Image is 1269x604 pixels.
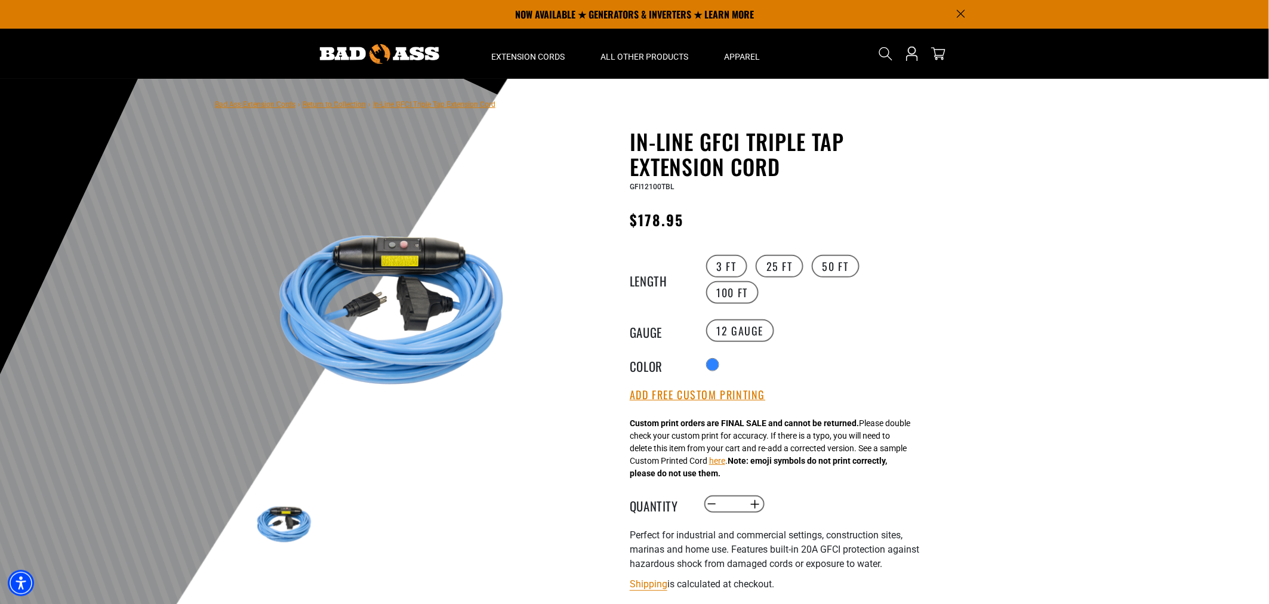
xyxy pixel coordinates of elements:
div: Please double check your custom print for accuracy. If there is a typo, you will need to delete t... [630,417,910,480]
span: All Other Products [600,51,688,62]
label: 100 FT [706,281,759,304]
summary: Search [876,44,895,63]
span: › [368,100,371,109]
label: 12 Gauge [706,319,775,342]
label: Quantity [630,497,689,512]
span: Extension Cords [491,51,565,62]
div: is calculated at checkout. [630,576,922,592]
label: 50 FT [812,255,860,278]
summary: Extension Cords [473,29,583,79]
a: Bad Ass Extension Cords [215,100,295,109]
span: In-Line GFCI Triple Tap Extension Cord [373,100,495,109]
strong: Custom print orders are FINAL SALE and cannot be returned. [630,418,859,428]
span: › [298,100,300,109]
a: Return to Collection [303,100,366,109]
label: 3 FT [706,255,747,278]
span: $178.95 [630,209,684,230]
legend: Color [630,357,689,372]
legend: Length [630,272,689,287]
button: Add Free Custom Printing [630,389,765,402]
span: Apparel [724,51,760,62]
nav: breadcrumbs [215,97,495,111]
strong: Note: emoji symbols do not print correctly, please do not use them. [630,456,887,478]
button: here [709,455,725,467]
div: Accessibility Menu [8,570,34,596]
img: Light Blue [250,159,538,448]
summary: All Other Products [583,29,706,79]
label: 25 FT [756,255,803,278]
img: Light Blue [250,488,319,557]
span: GFI12100TBL [630,183,674,191]
h1: In-Line GFCI Triple Tap Extension Cord [630,129,922,179]
legend: Gauge [630,323,689,338]
img: Bad Ass Extension Cords [320,44,439,64]
span: Perfect for industrial and commercial settings, construction sites, marinas and home use. Feature... [630,529,919,569]
a: Shipping [630,578,667,590]
summary: Apparel [706,29,778,79]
